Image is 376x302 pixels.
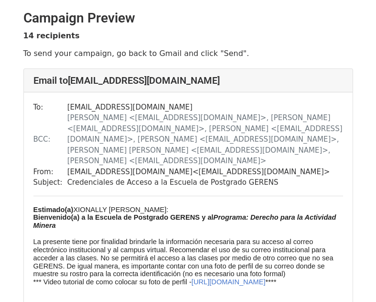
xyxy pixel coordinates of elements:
[33,167,67,178] td: From:
[67,112,343,167] td: [PERSON_NAME] < [EMAIL_ADDRESS][DOMAIN_NAME] >, [PERSON_NAME] < [EMAIL_ADDRESS][DOMAIN_NAME] >, [...
[23,10,353,26] h2: Campaign Preview
[33,213,336,229] b: Bienvenido(a) a la Escuela de Postgrado GERENS y al
[67,177,343,188] td: Credenciales de Acceso a la Escuela de Postgrado GERENS
[33,213,336,229] i: Programa: Derecho para la Actividad Minera
[33,112,67,167] td: BCC:
[67,167,343,178] td: [EMAIL_ADDRESS][DOMAIN_NAME] < [EMAIL_ADDRESS][DOMAIN_NAME] >
[33,102,67,113] td: To:
[33,177,67,188] td: Subject:
[23,48,353,58] p: To send your campaign, go back to Gmail and click "Send".
[67,102,343,113] td: [EMAIL_ADDRESS][DOMAIN_NAME]
[33,75,343,86] h4: Email to [EMAIL_ADDRESS][DOMAIN_NAME]
[33,206,336,230] span: XIONALLY [PERSON_NAME]:
[23,31,80,40] strong: 14 recipients
[33,238,333,286] span: La presente tiene por finalidad brindarle la información necesaria para su acceso al correo elect...
[33,206,74,213] span: Estimado(a)
[192,278,266,286] a: [URL][DOMAIN_NAME]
